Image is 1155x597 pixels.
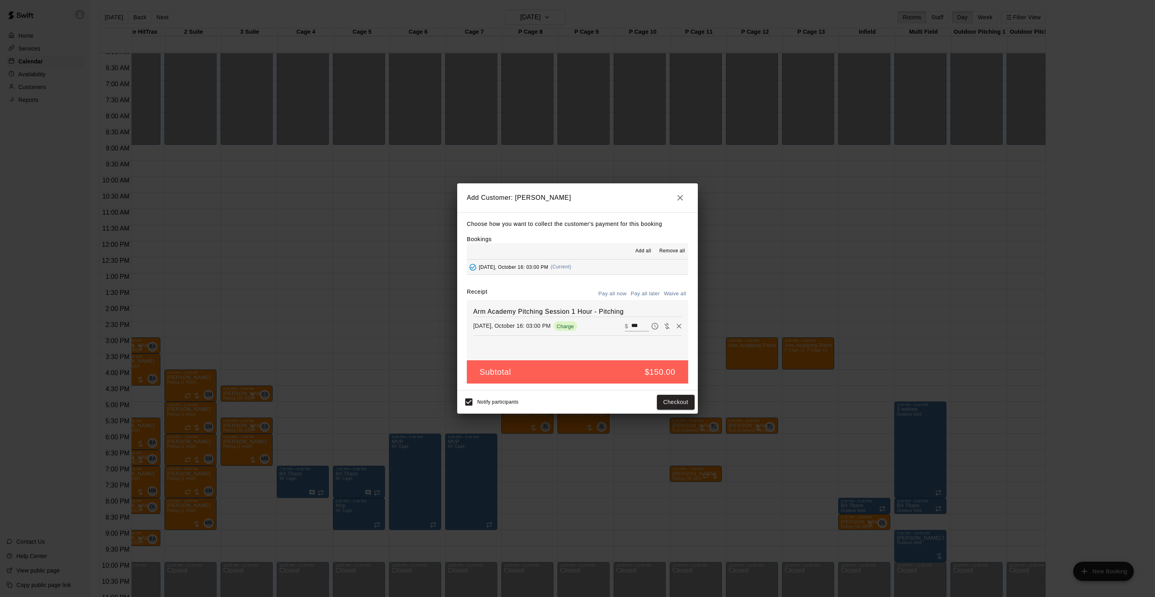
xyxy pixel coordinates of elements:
[457,183,698,212] h2: Add Customer: [PERSON_NAME]
[596,288,629,300] button: Pay all now
[659,247,685,255] span: Remove all
[480,367,511,378] h5: Subtotal
[477,400,519,405] span: Notify participants
[662,288,688,300] button: Waive all
[467,288,487,300] label: Receipt
[553,323,577,329] span: Charge
[467,260,688,274] button: Added - Collect Payment[DATE], October 16: 03:00 PM(Current)
[467,261,479,273] button: Added - Collect Payment
[649,322,661,329] span: Pay later
[473,307,682,317] h6: Arm Academy Pitching Session 1 Hour - Pitching
[479,264,548,270] span: [DATE], October 16: 03:00 PM
[467,219,688,229] p: Choose how you want to collect the customer's payment for this booking
[661,322,673,329] span: Waive payment
[630,245,656,258] button: Add all
[656,245,688,258] button: Remove all
[467,236,492,242] label: Bookings
[473,322,551,330] p: [DATE], October 16: 03:00 PM
[551,264,571,270] span: (Current)
[635,247,651,255] span: Add all
[625,322,628,330] p: $
[673,320,685,332] button: Remove
[657,395,695,410] button: Checkout
[629,288,662,300] button: Pay all later
[645,367,676,378] h5: $150.00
